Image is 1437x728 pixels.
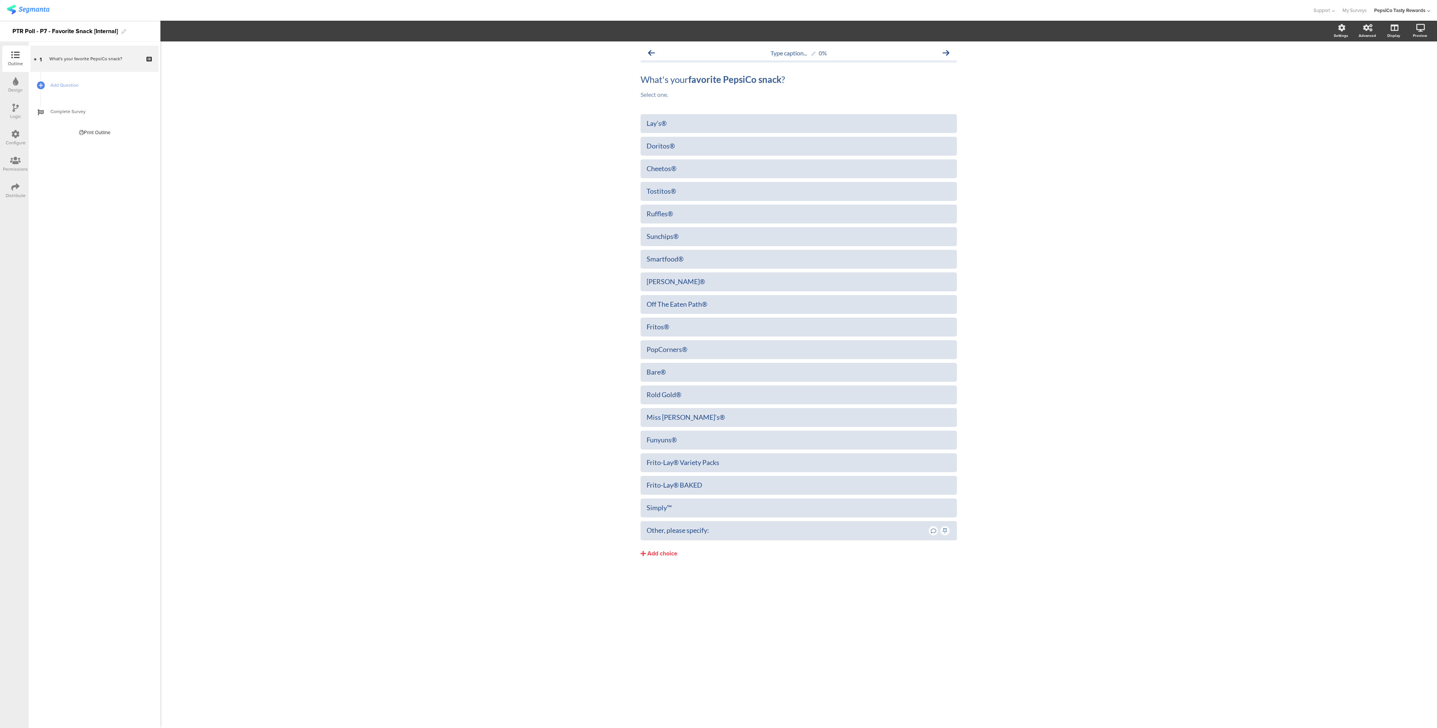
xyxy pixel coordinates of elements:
[647,300,951,309] div: Off The Eaten Path®
[49,55,139,63] div: What's your favorite PepsiCo snack?
[647,232,951,241] div: Sunchips®
[31,46,159,72] a: 1 What's your favorite PepsiCo snack?
[641,91,957,98] p: Select one.
[647,526,927,535] div: Other, please specify:
[8,87,23,93] div: Design
[723,74,781,85] strong: PepsiCo snack
[688,74,721,85] strong: favorite
[647,413,951,422] div: Miss [PERSON_NAME]’s®
[31,98,159,125] a: Complete Survey
[647,481,951,489] div: Frito-Lay® BAKED
[647,345,951,354] div: PopCorners®
[641,544,957,563] button: Add choice
[647,368,951,376] div: Bare®
[3,166,28,173] div: Permissions
[647,119,951,128] div: Lay’s®
[647,458,951,467] div: Frito-Lay® Variety Packs
[1334,33,1348,38] div: Settings
[647,164,951,173] div: Cheetos®
[647,503,951,512] div: Simply™
[647,550,677,558] div: Add choice
[1374,7,1425,14] div: PepsiCo Tasty Rewards
[10,113,21,120] div: Logic
[79,129,110,136] div: Print Outline
[641,74,957,85] p: What's your ?
[50,81,147,89] span: Add Question
[647,277,951,286] div: [PERSON_NAME]®
[647,142,951,150] div: Doritos®
[12,25,118,37] div: PTR Poll - P7 - Favorite Snack [Internal]
[8,60,23,67] div: Outline
[647,210,951,218] div: Ruffles®
[819,49,827,57] div: 0%
[647,323,951,331] div: Fritos®
[6,192,26,199] div: Distribute
[1387,33,1400,38] div: Display
[647,187,951,196] div: Tostitos®
[647,436,951,444] div: Funyuns®
[1313,7,1330,14] span: Support
[7,5,49,14] img: segmanta logo
[40,55,42,63] span: 1
[647,390,951,399] div: Rold Gold®
[1413,33,1427,38] div: Preview
[1359,33,1376,38] div: Advanced
[50,108,147,115] span: Complete Survey
[647,255,951,263] div: Smartfood®
[6,139,26,146] div: Configure
[770,49,807,57] span: Type caption...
